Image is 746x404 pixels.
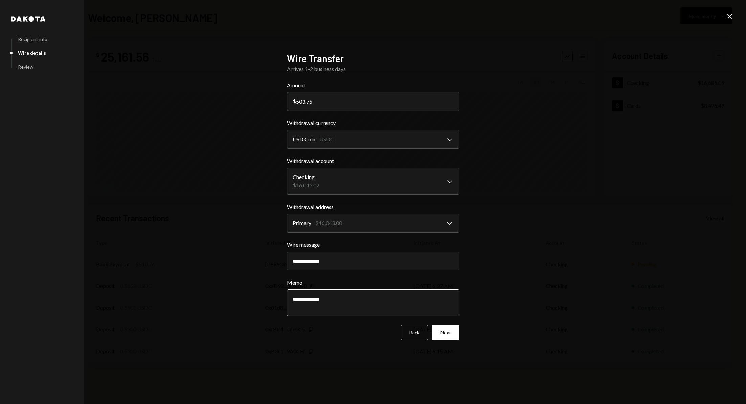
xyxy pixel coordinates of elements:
label: Wire message [287,241,459,249]
label: Withdrawal account [287,157,459,165]
div: Review [18,64,33,70]
button: Next [432,325,459,340]
h2: Wire Transfer [287,52,459,65]
input: 0.00 [287,92,459,111]
label: Withdrawal currency [287,119,459,127]
div: Arrives 1-2 business days [287,65,459,73]
button: Withdrawal account [287,168,459,195]
label: Memo [287,279,459,287]
div: USDC [319,135,334,143]
div: Wire details [18,50,46,56]
button: Withdrawal currency [287,130,459,149]
label: Withdrawal address [287,203,459,211]
div: $16,043.00 [315,219,342,227]
button: Back [401,325,428,340]
div: $ [293,98,296,104]
div: Recipient info [18,36,47,42]
button: Withdrawal address [287,214,459,233]
label: Amount [287,81,459,89]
